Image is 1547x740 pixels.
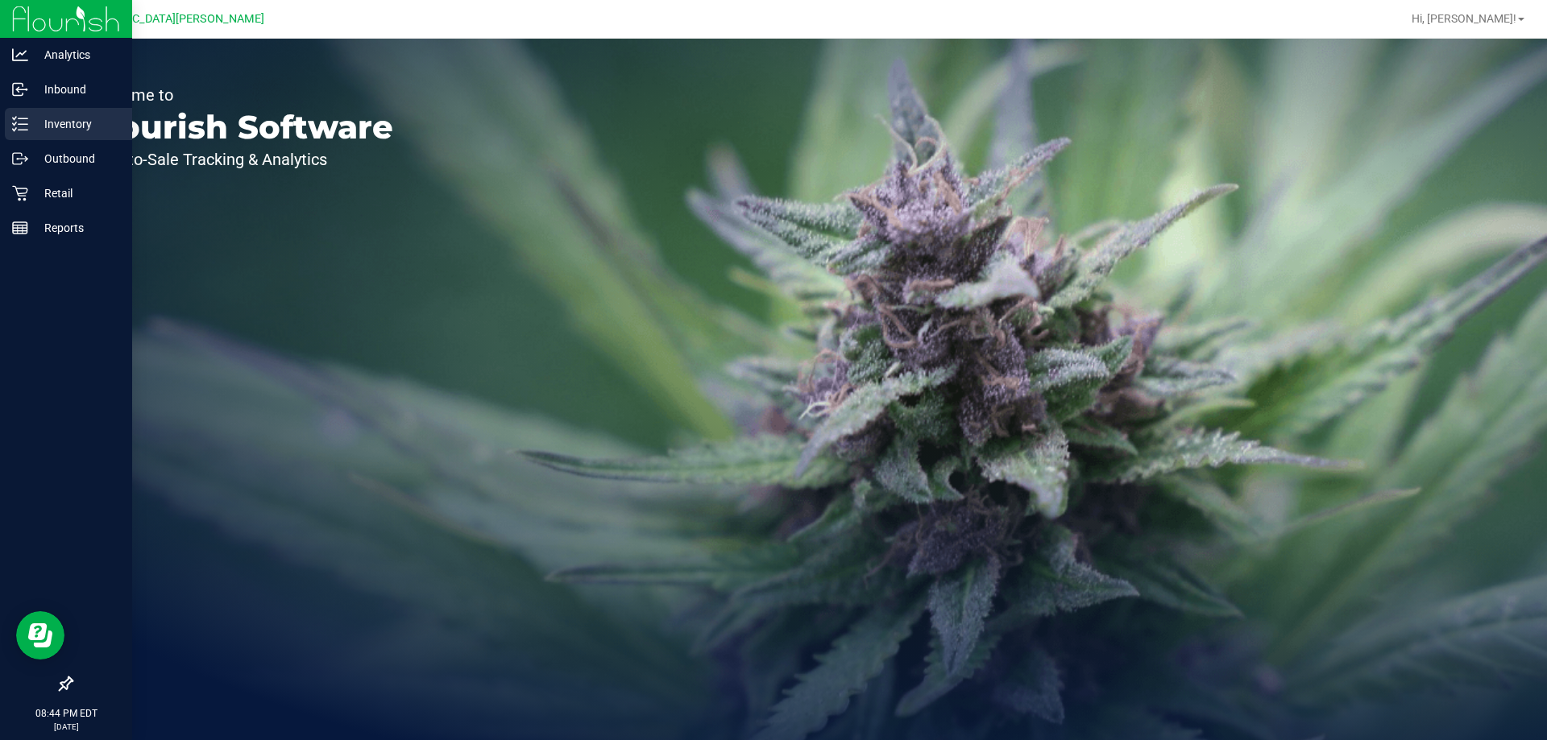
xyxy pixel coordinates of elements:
[7,721,125,733] p: [DATE]
[12,116,28,132] inline-svg: Inventory
[87,111,393,143] p: Flourish Software
[65,12,264,26] span: [GEOGRAPHIC_DATA][PERSON_NAME]
[12,151,28,167] inline-svg: Outbound
[28,80,125,99] p: Inbound
[28,45,125,64] p: Analytics
[1412,12,1516,25] span: Hi, [PERSON_NAME]!
[7,706,125,721] p: 08:44 PM EDT
[28,218,125,238] p: Reports
[28,149,125,168] p: Outbound
[12,220,28,236] inline-svg: Reports
[12,81,28,97] inline-svg: Inbound
[28,114,125,134] p: Inventory
[12,47,28,63] inline-svg: Analytics
[16,611,64,659] iframe: Resource center
[87,87,393,103] p: Welcome to
[87,151,393,167] p: Seed-to-Sale Tracking & Analytics
[28,184,125,203] p: Retail
[12,185,28,201] inline-svg: Retail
